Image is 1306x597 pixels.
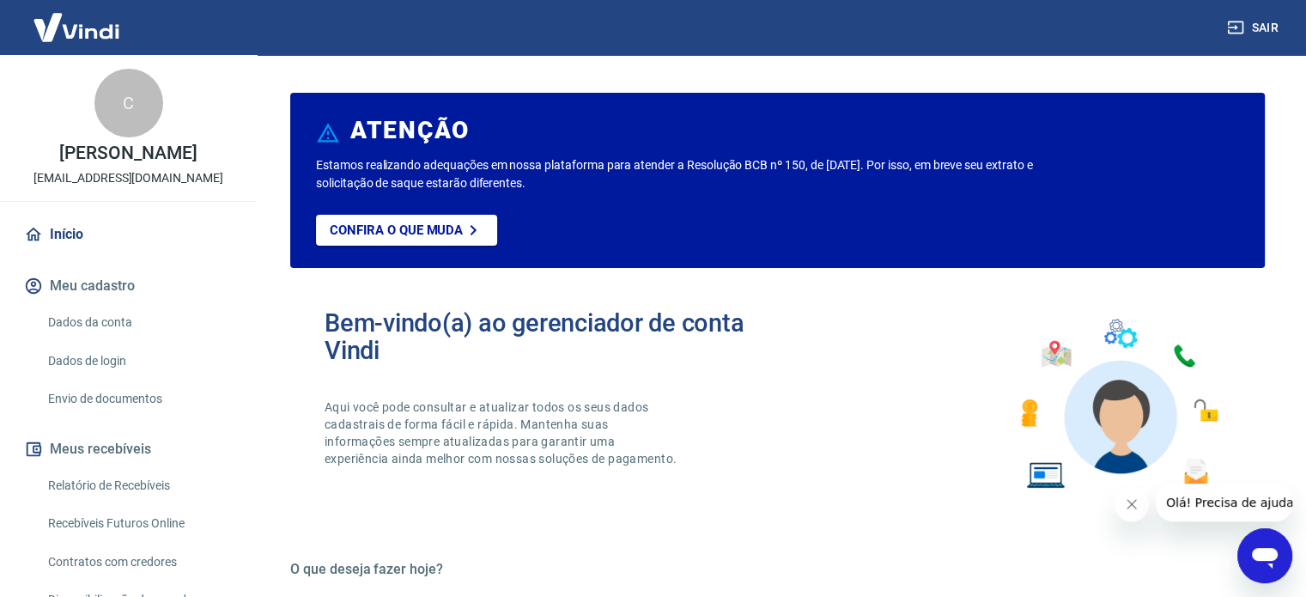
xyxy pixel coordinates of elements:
[41,545,236,580] a: Contratos com credores
[350,122,470,139] h6: ATENÇÃO
[316,215,497,246] a: Confira o que muda
[316,156,1054,192] p: Estamos realizando adequações em nossa plataforma para atender a Resolução BCB nº 150, de [DATE]....
[21,430,236,468] button: Meus recebíveis
[325,399,680,467] p: Aqui você pode consultar e atualizar todos os seus dados cadastrais de forma fácil e rápida. Mant...
[1237,528,1292,583] iframe: Botão para abrir a janela de mensagens
[33,169,223,187] p: [EMAIL_ADDRESS][DOMAIN_NAME]
[330,222,463,238] p: Confira o que muda
[325,309,778,364] h2: Bem-vindo(a) ao gerenciador de conta Vindi
[1156,484,1292,521] iframe: Mensagem da empresa
[41,305,236,340] a: Dados da conta
[21,216,236,253] a: Início
[290,561,1265,578] h5: O que deseja fazer hoje?
[10,12,144,26] span: Olá! Precisa de ajuda?
[41,381,236,417] a: Envio de documentos
[41,344,236,379] a: Dados de login
[94,69,163,137] div: C
[1005,309,1230,499] img: Imagem de um avatar masculino com diversos icones exemplificando as funcionalidades do gerenciado...
[1224,12,1285,44] button: Sair
[41,468,236,503] a: Relatório de Recebíveis
[59,144,197,162] p: [PERSON_NAME]
[41,506,236,541] a: Recebíveis Futuros Online
[21,1,132,53] img: Vindi
[1115,487,1149,521] iframe: Fechar mensagem
[21,267,236,305] button: Meu cadastro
